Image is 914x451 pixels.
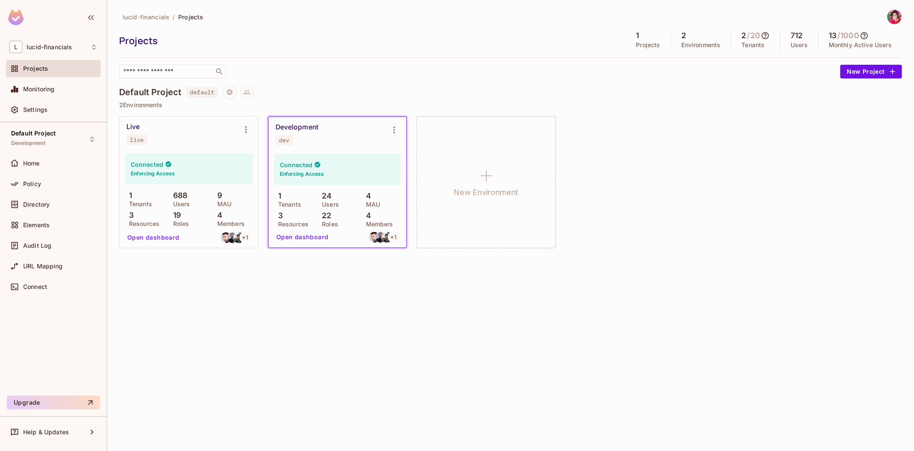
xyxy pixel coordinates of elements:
[119,87,181,97] h4: Default Project
[274,211,283,220] p: 3
[23,222,50,229] span: Elements
[131,170,175,177] h6: Enforcing Access
[124,231,183,244] button: Open dashboard
[130,136,144,143] div: live
[23,263,63,270] span: URL Mapping
[123,13,169,21] span: lucid-financials
[11,130,56,137] span: Default Project
[213,201,231,207] p: MAU
[362,201,380,208] p: MAU
[318,201,339,208] p: Users
[887,10,902,24] img: Nuru Hesenov
[23,429,69,436] span: Help & Updates
[454,186,518,199] h1: New Environment
[318,221,338,228] p: Roles
[362,211,371,220] p: 4
[119,102,902,108] p: 2 Environments
[23,160,40,167] span: Home
[8,9,24,25] img: SReyMgAAAABJRU5ErkJggg==
[227,232,238,243] img: arsenehakobian@gmail.com
[131,160,163,168] h4: Connected
[829,42,892,48] p: Monthly Active Users
[837,31,859,40] h5: / 1000
[169,211,181,219] p: 19
[791,42,808,48] p: Users
[747,31,760,40] h5: / 20
[242,235,249,241] span: + 1
[23,106,48,113] span: Settings
[636,31,639,40] h5: 1
[276,123,318,132] div: Development
[9,41,22,53] span: L
[213,191,222,200] p: 9
[119,34,622,47] div: Projects
[390,234,397,240] span: + 1
[178,13,203,21] span: Projects
[7,396,100,409] button: Upgrade
[125,211,134,219] p: 3
[280,170,324,178] h6: Enforcing Access
[318,192,332,200] p: 24
[681,42,721,48] p: Environments
[791,31,803,40] h5: 712
[362,192,371,200] p: 4
[221,232,231,243] img: lankri.tomer@gmail.com
[274,221,309,228] p: Resources
[273,230,332,244] button: Open dashboard
[186,87,218,98] span: default
[386,121,403,138] button: Environment settings
[23,283,47,290] span: Connect
[213,220,245,227] p: Members
[369,232,380,243] img: lankri.tomer@gmail.com
[681,31,686,40] h5: 2
[169,191,188,200] p: 688
[318,211,331,220] p: 22
[213,211,222,219] p: 4
[27,44,72,51] span: Workspace: lucid-financials
[125,201,152,207] p: Tenants
[169,220,189,227] p: Roles
[23,201,50,208] span: Directory
[274,192,281,200] p: 1
[125,191,132,200] p: 1
[173,13,175,21] li: /
[23,180,41,187] span: Policy
[375,232,386,243] img: arsenehakobian@gmail.com
[280,161,312,169] h4: Connected
[23,86,55,93] span: Monitoring
[742,42,765,48] p: Tenants
[23,65,48,72] span: Projects
[126,123,140,131] div: Live
[11,140,46,147] span: Development
[223,90,237,98] span: Project settings
[125,220,159,227] p: Resources
[840,65,902,78] button: New Project
[362,221,393,228] p: Members
[23,242,51,249] span: Audit Log
[237,121,255,138] button: Environment settings
[829,31,836,40] h5: 13
[742,31,746,40] h5: 2
[169,201,190,207] p: Users
[279,137,289,144] div: dev
[234,232,244,243] img: adilvalizada@gmail.com
[382,232,393,243] img: adilvalizada@gmail.com
[274,201,301,208] p: Tenants
[636,42,660,48] p: Projects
